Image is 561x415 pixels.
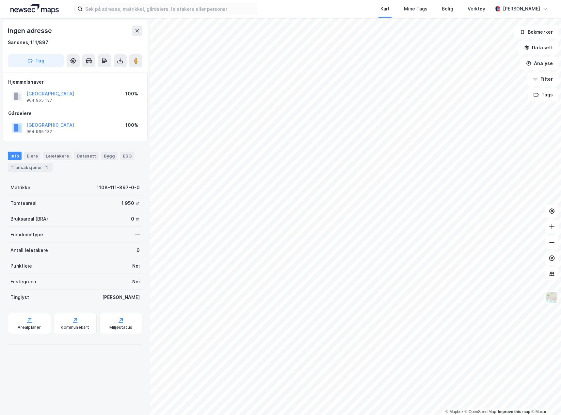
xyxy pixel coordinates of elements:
[519,41,558,54] button: Datasett
[135,231,140,239] div: —
[61,325,89,330] div: Kommunekart
[380,5,390,13] div: Kart
[10,293,29,301] div: Tinglyst
[120,152,134,160] div: ESG
[442,5,453,13] div: Bolig
[83,4,257,14] input: Søk på adresse, matrikkel, gårdeiere, leietakere eller personer
[132,262,140,270] div: Nei
[131,215,140,223] div: 0 ㎡
[10,262,32,270] div: Punktleie
[8,54,64,67] button: Tag
[528,384,561,415] iframe: Chat Widget
[43,152,72,160] div: Leietakere
[546,291,558,304] img: Z
[521,57,558,70] button: Analyse
[10,246,48,254] div: Antall leietakere
[8,163,53,172] div: Transaksjoner
[404,5,427,13] div: Mine Tags
[10,199,37,207] div: Tomteareal
[10,4,59,14] img: logo.a4113a55bc3d86da70a041830d287a7e.svg
[465,409,496,414] a: OpenStreetMap
[125,90,138,98] div: 100%
[498,409,530,414] a: Improve this map
[8,152,22,160] div: Info
[97,184,140,191] div: 1108-111-897-0-0
[10,231,43,239] div: Eiendomstype
[43,164,50,171] div: 1
[445,409,463,414] a: Mapbox
[74,152,99,160] div: Datasett
[109,325,132,330] div: Miljøstatus
[10,278,36,286] div: Festegrunn
[468,5,485,13] div: Verktøy
[132,278,140,286] div: Nei
[528,88,558,101] button: Tags
[10,215,48,223] div: Bruksareal (BRA)
[136,246,140,254] div: 0
[121,199,140,207] div: 1 950 ㎡
[10,184,32,191] div: Matrikkel
[528,384,561,415] div: Kontrollprogram for chat
[8,39,48,46] div: Sandnes, 111/897
[18,325,41,330] div: Arealplaner
[527,73,558,86] button: Filter
[8,109,142,117] div: Gårdeiere
[24,152,40,160] div: Eiere
[8,78,142,86] div: Hjemmelshaver
[8,25,53,36] div: Ingen adresse
[125,121,138,129] div: 100%
[101,152,118,160] div: Bygg
[26,98,52,103] div: 964 965 137
[26,129,52,134] div: 964 965 137
[514,25,558,39] button: Bokmerker
[503,5,540,13] div: [PERSON_NAME]
[102,293,140,301] div: [PERSON_NAME]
